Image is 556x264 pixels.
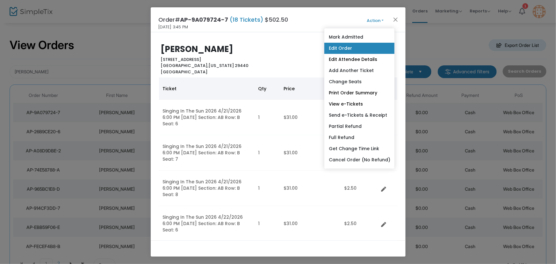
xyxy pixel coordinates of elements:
[324,154,394,165] a: Cancel Order (No Refund)
[324,99,394,110] a: View e-Tickets
[324,54,394,65] a: Edit Attendee Details
[159,15,288,24] h4: Order# $502.50
[280,100,341,135] td: $31.00
[341,171,379,206] td: $2.50
[159,135,255,171] td: Singing In The Sun 2026 4/21/2026 6:00 PM [DATE] Section: AB Row: B Seat: 7
[255,171,280,206] td: 1
[324,110,394,121] a: Send e-Tickets & Receipt
[161,62,208,69] span: [GEOGRAPHIC_DATA],
[324,121,394,132] a: Partial Refund
[255,77,280,100] th: Qty
[255,100,280,135] td: 1
[324,32,394,43] a: Mark Admitted
[180,16,228,24] span: AP-9A079724-7
[280,77,341,100] th: Price
[324,43,394,54] a: Edit Order
[159,171,255,206] td: Singing In The Sun 2026 4/21/2026 6:00 PM [DATE] Section: AB Row: B Seat: 8
[255,135,280,171] td: 1
[356,17,394,24] button: Action
[159,206,255,241] td: Singing In The Sun 2026 4/22/2026 6:00 PM [DATE] Section: AB Row: B Seat: 6
[324,87,394,99] a: Print Order Summary
[341,206,379,241] td: $2.50
[324,143,394,154] a: Get Change Time Link
[161,56,249,75] b: [STREET_ADDRESS] [US_STATE] 29440 [GEOGRAPHIC_DATA]
[324,65,394,76] a: Add Another Ticket
[159,77,255,100] th: Ticket
[391,15,400,24] button: Close
[280,171,341,206] td: $31.00
[280,206,341,241] td: $31.00
[255,206,280,241] td: 1
[159,24,188,30] span: [DATE] 3:45 PM
[161,43,233,55] b: [PERSON_NAME]
[324,76,394,87] a: Change Seats
[159,100,255,135] td: Singing In The Sun 2026 4/21/2026 6:00 PM [DATE] Section: AB Row: B Seat: 6
[228,16,265,24] span: (18 Tickets)
[324,132,394,143] a: Full Refund
[280,135,341,171] td: $31.00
